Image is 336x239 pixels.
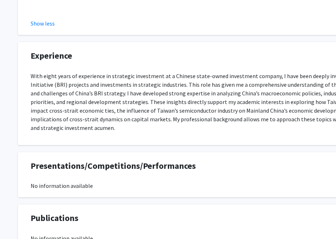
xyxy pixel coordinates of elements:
span: Experience [31,49,72,62]
iframe: Chat [5,207,31,234]
span: Presentations/Competitions/Performances [31,159,196,172]
button: Show less [31,19,55,28]
span: Publications [31,212,79,225]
